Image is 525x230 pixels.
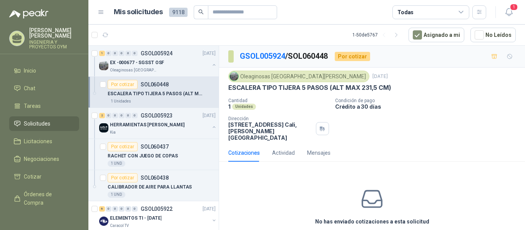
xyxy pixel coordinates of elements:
div: Por cotizar [108,80,138,89]
img: Company Logo [99,123,108,132]
a: Por cotizarSOL060448ESCALERA TIPO TIJERA 5 PASOS (ALT MAX 231,5 CM)1 Unidades [88,77,219,108]
p: [DATE] [372,73,388,80]
span: Inicio [24,66,36,75]
div: Mensajes [307,149,331,157]
span: Tareas [24,102,41,110]
div: 0 [119,113,125,118]
p: SOL060438 [141,175,169,180]
div: 0 [119,51,125,56]
p: Dirección [228,116,313,121]
a: Tareas [9,99,79,113]
p: Cantidad [228,98,329,103]
div: Por cotizar [335,52,370,61]
p: EX -000677 - SGSST OSF [110,59,164,66]
div: Todas [397,8,414,17]
div: 0 [132,51,138,56]
p: HERRAMIENTAS [PERSON_NAME] [110,121,184,129]
div: Cotizaciones [228,149,260,157]
span: search [198,9,204,15]
p: / SOL060448 [240,50,329,62]
p: ESCALERA TIPO TIJERA 5 PASOS (ALT MAX 231,5 CM) [108,90,203,98]
a: Negociaciones [9,152,79,166]
div: 1 UND [108,161,125,167]
div: 1 UND [108,192,125,198]
p: GSOL005922 [141,206,173,212]
h1: Mis solicitudes [114,7,163,18]
button: No Leídos [470,28,516,42]
div: 0 [106,206,111,212]
a: Inicio [9,63,79,78]
div: 0 [125,113,131,118]
span: Órdenes de Compra [24,190,72,207]
img: Logo peakr [9,9,48,18]
a: Cotizar [9,169,79,184]
div: 1 [99,51,105,56]
div: Oleaginosas [GEOGRAPHIC_DATA][PERSON_NAME] [228,71,369,82]
div: 0 [132,206,138,212]
p: Oleaginosas [GEOGRAPHIC_DATA][PERSON_NAME] [110,67,158,73]
p: [DATE] [203,50,216,57]
img: Company Logo [230,72,238,81]
div: 1 Unidades [108,98,134,104]
a: Licitaciones [9,134,79,149]
span: 1 [510,3,518,11]
div: 0 [119,206,125,212]
a: 1 0 0 0 0 0 GSOL005924[DATE] Company LogoEX -000677 - SGSST OSFOleaginosas [GEOGRAPHIC_DATA][PERS... [99,49,217,73]
a: Solicitudes [9,116,79,131]
div: Unidades [232,104,256,110]
div: 0 [112,206,118,212]
p: SOL060448 [141,82,169,87]
div: Por cotizar [108,173,138,182]
h3: No has enviado cotizaciones a esta solicitud [315,217,429,226]
a: 2 0 0 0 0 0 GSOL005923[DATE] Company LogoHERRAMIENTAS [PERSON_NAME]Kia [99,111,217,136]
div: 6 [99,206,105,212]
img: Company Logo [99,217,108,226]
div: 0 [106,51,111,56]
p: Crédito a 30 días [335,103,522,110]
p: ESCALERA TIPO TIJERA 5 PASOS (ALT MAX 231,5 CM) [228,84,391,92]
div: 0 [125,51,131,56]
p: RACHET CON JUEGO DE COPAS [108,152,178,160]
p: SOL060437 [141,144,169,149]
p: [PERSON_NAME] [PERSON_NAME] [29,28,79,38]
div: 2 [99,113,105,118]
div: 1 - 50 de 5767 [352,29,402,41]
a: Por cotizarSOL060437RACHET CON JUEGO DE COPAS1 UND [88,139,219,170]
p: Kia [110,129,116,136]
a: Chat [9,81,79,96]
a: 6 0 0 0 0 0 GSOL005922[DATE] Company LogoELEMENTOS TI - [DATE]Caracol TV [99,204,217,229]
p: GSOL005924 [141,51,173,56]
p: INGENIERIA Y PROYECTOS OYM [29,40,79,49]
span: Chat [24,84,35,93]
p: [DATE] [203,205,216,213]
p: CALIBRADOR DE AIRE PARA LLANTAS [108,184,192,191]
div: Por cotizar [108,142,138,151]
div: Actividad [272,149,295,157]
button: 1 [502,5,516,19]
div: 0 [112,113,118,118]
a: Por cotizarSOL060438CALIBRADOR DE AIRE PARA LLANTAS1 UND [88,170,219,201]
p: Condición de pago [335,98,522,103]
a: GSOL005924 [240,51,285,61]
button: Asignado a mi [409,28,464,42]
a: Órdenes de Compra [9,187,79,210]
div: 0 [112,51,118,56]
p: [STREET_ADDRESS] Cali , [PERSON_NAME][GEOGRAPHIC_DATA] [228,121,313,141]
p: [DATE] [203,112,216,119]
img: Company Logo [99,61,108,70]
p: ELEMENTOS TI - [DATE] [110,215,161,222]
div: 0 [106,113,111,118]
span: Licitaciones [24,137,52,146]
p: Caracol TV [110,223,129,229]
div: 0 [132,113,138,118]
span: 9118 [169,8,188,17]
div: 0 [125,206,131,212]
p: 1 [228,103,231,110]
span: Cotizar [24,172,42,181]
p: GSOL005923 [141,113,173,118]
span: Solicitudes [24,119,50,128]
span: Negociaciones [24,155,59,163]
